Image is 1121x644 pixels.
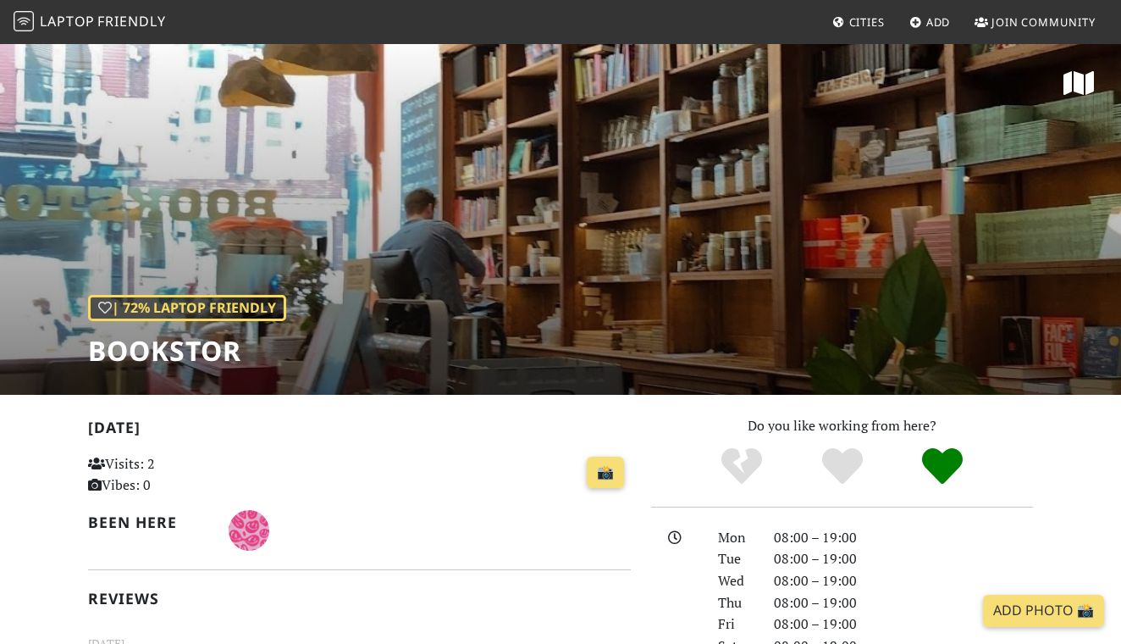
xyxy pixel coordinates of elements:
[826,7,892,37] a: Cities
[229,519,269,538] span: Kato van der Pol
[708,613,764,636] div: Fri
[708,548,764,570] div: Tue
[764,570,1043,592] div: 08:00 – 19:00
[88,453,256,497] p: Visits: 2 Vibes: 0
[983,595,1104,627] a: Add Photo 📸
[764,592,1043,614] div: 08:00 – 19:00
[903,7,958,37] a: Add
[88,295,286,322] div: | 72% Laptop Friendly
[991,14,1096,30] span: Join Community
[849,14,885,30] span: Cities
[88,419,631,443] h2: [DATE]
[708,527,764,549] div: Mon
[764,548,1043,570] div: 08:00 – 19:00
[229,510,269,551] img: 5615-kato.jpg
[14,8,166,37] a: LaptopFriendly LaptopFriendly
[587,457,624,489] a: 📸
[968,7,1102,37] a: Join Community
[651,415,1033,437] p: Do you like working from here?
[764,613,1043,636] div: 08:00 – 19:00
[97,12,165,31] span: Friendly
[708,592,764,614] div: Thu
[764,527,1043,549] div: 08:00 – 19:00
[892,446,993,488] div: Definitely!
[792,446,892,488] div: Yes
[691,446,792,488] div: No
[88,514,208,531] h2: Been here
[708,570,764,592] div: Wed
[88,590,631,608] h2: Reviews
[14,11,34,31] img: LaptopFriendly
[926,14,951,30] span: Add
[40,12,95,31] span: Laptop
[88,335,286,367] h1: Bookstor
